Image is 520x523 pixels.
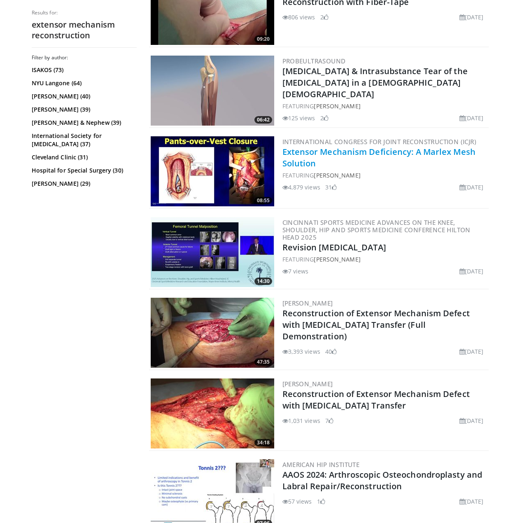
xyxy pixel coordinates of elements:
a: [PERSON_NAME] (40) [32,92,135,100]
a: Probeultrasound [282,57,346,65]
img: 92165b0e-0b28-450d-9733-bef906a933be.300x170_q85_crop-smart_upscale.jpg [151,56,274,126]
img: 26bbd485-92a0-456d-9a37-be8397af7fcb.300x170_q85_crop-smart_upscale.jpg [151,217,274,287]
a: ISAKOS (73) [32,66,135,74]
li: [DATE] [459,183,484,191]
li: 4,879 views [282,183,320,191]
a: NYU Langone (64) [32,79,135,87]
a: Extensor Mechanism Deficiency: A Marlex Mesh Solution [282,146,476,169]
a: 47:35 [151,298,274,368]
li: 31 [325,183,337,191]
h2: extensor mechanism reconstruction [32,19,137,41]
li: 2 [320,114,329,122]
span: 08:55 [254,197,272,204]
a: [PERSON_NAME] (39) [32,105,135,114]
div: FEATURING [282,255,487,264]
a: 14:30 [151,217,274,287]
a: Hospital for Special Surgery (30) [32,166,135,175]
a: Reconstruction of Extensor Mechanism Defect with [MEDICAL_DATA] Transfer [282,388,470,411]
li: 57 views [282,497,312,506]
li: 7 views [282,267,309,276]
img: 8cd9e55f-800b-4d76-8c57-b8de3b6fffe7.300x170_q85_crop-smart_upscale.jpg [151,298,274,368]
p: Results for: [32,9,137,16]
span: 14:30 [254,278,272,285]
a: 06:42 [151,56,274,126]
li: 2 [320,13,329,21]
li: [DATE] [459,347,484,356]
a: American Hip Institute [282,460,360,469]
a: [PERSON_NAME] (29) [32,180,135,188]
span: 47:35 [254,358,272,366]
a: 08:55 [151,136,274,206]
li: [DATE] [459,13,484,21]
a: [PERSON_NAME] & Nephew (39) [32,119,135,127]
a: 34:18 [151,378,274,448]
li: 1 [317,497,325,506]
li: 40 [325,347,337,356]
li: 125 views [282,114,315,122]
li: 806 views [282,13,315,21]
img: 8c66ea21-07c1-451f-8ce9-a71e60376f3c.300x170_q85_crop-smart_upscale.jpg [151,378,274,448]
span: 34:18 [254,439,272,446]
span: 09:20 [254,35,272,43]
a: Revision [MEDICAL_DATA] [282,242,386,253]
a: Cincinnati Sports Medicine Advances on the Knee, Shoulder, Hip and Sports Medicine Conference Hil... [282,218,471,241]
li: 1,031 views [282,416,320,425]
li: 7 [325,416,333,425]
a: [PERSON_NAME] [314,102,360,110]
img: eba9dcd1-91c0-4fe7-8e9d-3e6752fce35c.300x170_q85_crop-smart_upscale.jpg [151,136,274,206]
div: FEATURING [282,102,487,110]
a: [PERSON_NAME] [314,171,360,179]
a: Cleveland Clinic (31) [32,153,135,161]
li: [DATE] [459,416,484,425]
a: International Society for [MEDICAL_DATA] (37) [32,132,135,148]
li: [DATE] [459,497,484,506]
span: 06:42 [254,116,272,124]
a: International Congress for Joint Reconstruction (ICJR) [282,138,477,146]
li: [DATE] [459,267,484,276]
div: FEATURING [282,171,487,180]
a: [PERSON_NAME] [314,255,360,263]
a: [PERSON_NAME] [282,299,333,307]
a: AAOS 2024: Arthroscopic Osteochondroplasty and Labral Repair/Reconstruction [282,469,483,492]
a: [MEDICAL_DATA] & Intrasubstance Tear of the [MEDICAL_DATA] in a [DEMOGRAPHIC_DATA] [DEMOGRAPHIC_D... [282,65,468,100]
a: Reconstruction of Extensor Mechanism Defect with [MEDICAL_DATA] Transfer (Full Demonstration) [282,308,470,342]
li: [DATE] [459,114,484,122]
li: 3,393 views [282,347,320,356]
h3: Filter by author: [32,54,137,61]
a: [PERSON_NAME] [282,380,333,388]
